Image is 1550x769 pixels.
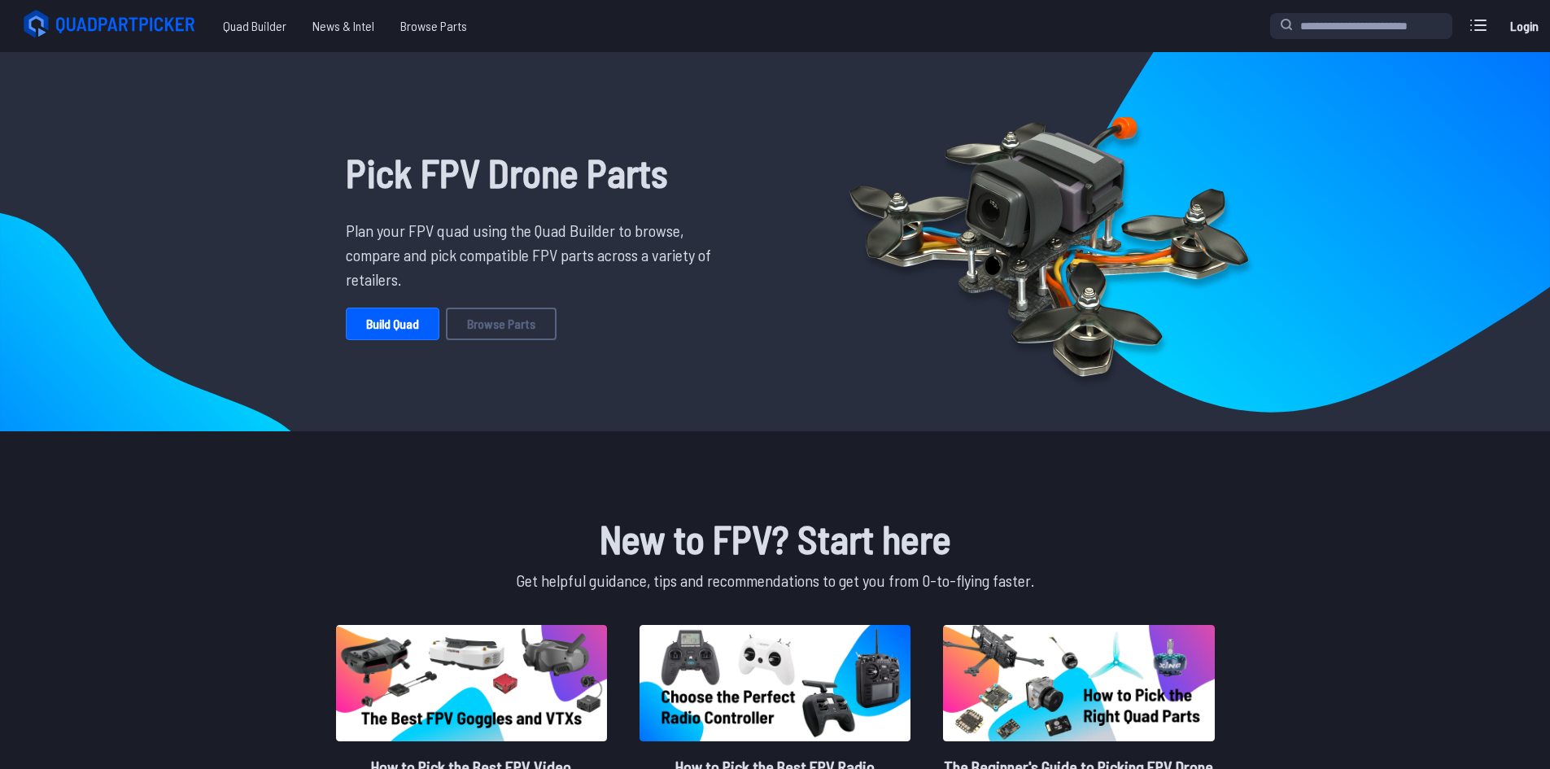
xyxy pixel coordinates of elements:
a: Browse Parts [446,308,557,340]
img: Quadcopter [814,79,1283,404]
h1: Pick FPV Drone Parts [346,143,723,202]
p: Plan your FPV quad using the Quad Builder to browse, compare and pick compatible FPV parts across... [346,218,723,291]
h1: New to FPV? Start here [333,509,1218,568]
a: Quad Builder [210,10,299,42]
a: Browse Parts [387,10,480,42]
p: Get helpful guidance, tips and recommendations to get you from 0-to-flying faster. [333,568,1218,592]
img: image of post [943,625,1214,741]
a: Login [1504,10,1543,42]
img: image of post [336,625,607,741]
a: Build Quad [346,308,439,340]
a: News & Intel [299,10,387,42]
img: image of post [640,625,910,741]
